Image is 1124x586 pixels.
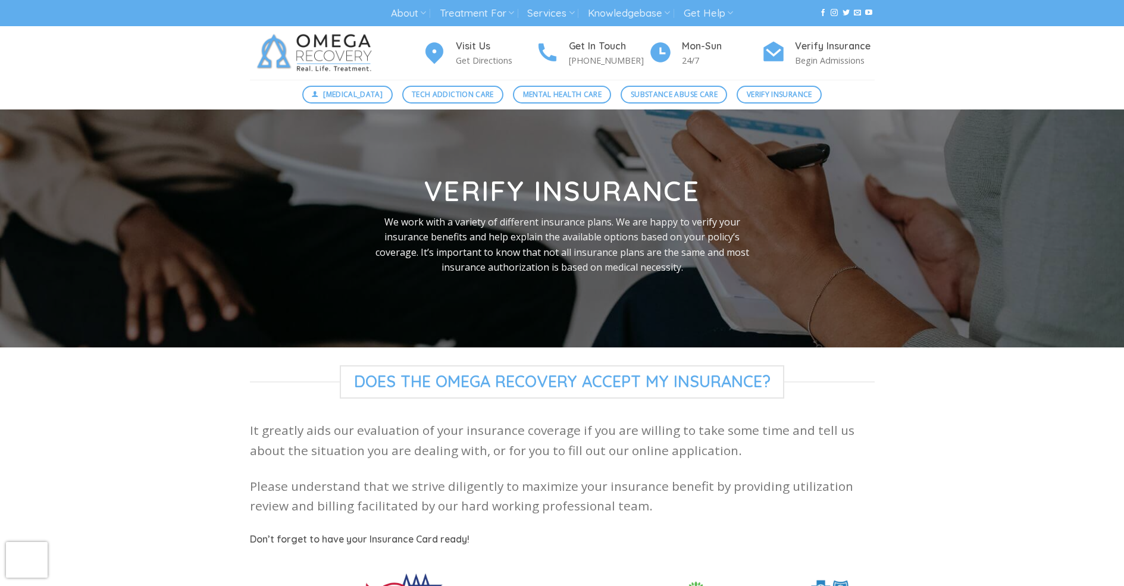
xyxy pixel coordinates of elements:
a: Verify Insurance [737,86,822,104]
span: Verify Insurance [747,89,812,100]
span: Tech Addiction Care [412,89,494,100]
a: Send us an email [854,9,861,17]
h5: Don’t forget to have your Insurance Card ready! [250,532,875,547]
span: Substance Abuse Care [631,89,718,100]
strong: Verify Insurance [424,174,700,208]
a: Verify Insurance Begin Admissions [762,39,875,68]
h4: Mon-Sun [682,39,762,54]
a: Knowledgebase [588,2,670,24]
a: Visit Us Get Directions [422,39,536,68]
a: Mental Health Care [513,86,611,104]
a: Follow on Twitter [843,9,850,17]
p: We work with a variety of different insurance plans. We are happy to verify your insurance benefi... [370,215,755,275]
p: [PHONE_NUMBER] [569,54,649,67]
a: Get In Touch [PHONE_NUMBER] [536,39,649,68]
p: Get Directions [456,54,536,67]
p: It greatly aids our evaluation of your insurance coverage if you are willing to take some time an... [250,421,875,460]
span: Does The Omega Recovery Accept My Insurance? [340,365,785,399]
a: Follow on YouTube [865,9,872,17]
p: 24/7 [682,54,762,67]
p: Please understand that we strive diligently to maximize your insurance benefit by providing utili... [250,477,875,516]
h4: Verify Insurance [795,39,875,54]
span: Mental Health Care [523,89,602,100]
a: Follow on Instagram [831,9,838,17]
a: [MEDICAL_DATA] [302,86,393,104]
span: [MEDICAL_DATA] [323,89,383,100]
a: Tech Addiction Care [402,86,504,104]
img: Omega Recovery [250,26,384,80]
a: Treatment For [440,2,514,24]
a: Get Help [684,2,733,24]
h4: Get In Touch [569,39,649,54]
a: Services [527,2,574,24]
a: Follow on Facebook [819,9,826,17]
a: About [391,2,426,24]
a: Substance Abuse Care [621,86,727,104]
p: Begin Admissions [795,54,875,67]
h4: Visit Us [456,39,536,54]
